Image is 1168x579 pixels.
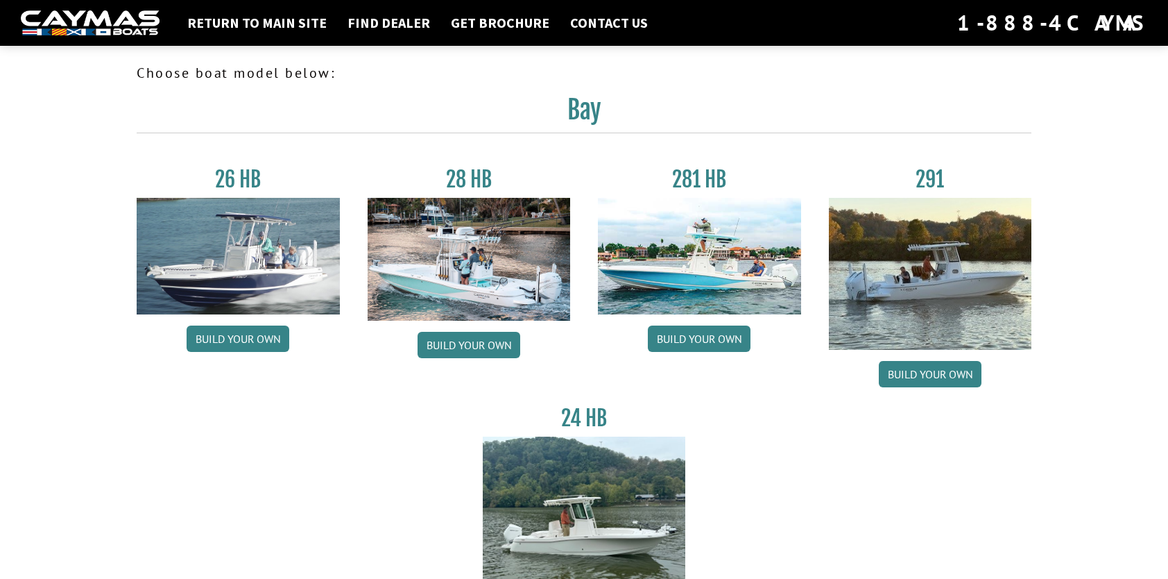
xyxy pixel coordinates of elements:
[829,167,1032,192] h3: 291
[957,8,1147,38] div: 1-888-4CAYMAS
[341,14,437,32] a: Find Dealer
[180,14,334,32] a: Return to main site
[21,10,160,36] img: white-logo-c9c8dbefe5ff5ceceb0f0178aa75bf4bb51f6bca0971e226c86eb53dfe498488.png
[648,326,750,352] a: Build your own
[483,405,686,431] h3: 24 HB
[879,361,981,387] a: Build your own
[598,167,801,192] h3: 281 HB
[368,167,571,192] h3: 28 HB
[137,167,340,192] h3: 26 HB
[418,332,520,358] a: Build your own
[444,14,556,32] a: Get Brochure
[368,198,571,321] img: 28_hb_thumbnail_for_caymas_connect.jpg
[137,94,1031,133] h2: Bay
[563,14,655,32] a: Contact Us
[598,198,801,314] img: 28-hb-twin.jpg
[187,326,289,352] a: Build your own
[137,62,1031,83] p: Choose boat model below:
[137,198,340,314] img: 26_new_photo_resized.jpg
[829,198,1032,350] img: 291_Thumbnail.jpg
